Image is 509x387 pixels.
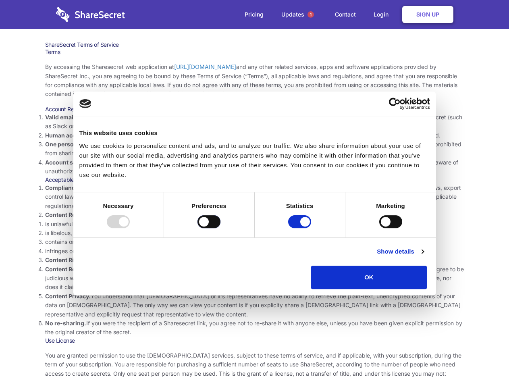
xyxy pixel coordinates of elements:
a: Show details [377,247,424,256]
li: contains or installs any active malware or exploits, or uses our platform for exploit delivery (s... [45,237,464,246]
strong: Content Responsibility. [45,266,110,273]
strong: Human accounts. [45,132,94,139]
strong: Necessary [103,202,134,209]
li: You are solely responsible for the content you share on Sharesecret, and with the people you shar... [45,265,464,292]
strong: Content Restrictions. [45,211,104,218]
li: You agree NOT to use Sharesecret to upload or share content that: [45,210,464,256]
img: logo [79,99,91,108]
strong: Statistics [286,202,314,209]
a: Contact [327,2,364,27]
strong: Account security. [45,159,94,166]
li: You understand that [DEMOGRAPHIC_DATA] or it’s representatives have no ability to retrieve the pl... [45,292,464,319]
a: Usercentrics Cookiebot - opens in a new window [359,98,430,110]
h3: Use License [45,337,464,344]
h3: Terms [45,48,464,56]
h3: Acceptable Use [45,176,464,183]
strong: Marketing [376,202,405,209]
strong: Content Privacy. [45,293,91,300]
li: If you were the recipient of a Sharesecret link, you agree not to re-share it with anyone else, u... [45,319,464,337]
div: This website uses cookies [79,128,430,138]
h1: ShareSecret Terms of Service [45,41,464,48]
li: You are responsible for your own account security, including the security of your Sharesecret acc... [45,158,464,176]
li: is libelous, defamatory, or fraudulent [45,229,464,237]
iframe: Drift Widget Chat Controller [469,347,499,377]
strong: Preferences [191,202,226,209]
a: [URL][DOMAIN_NAME] [174,63,236,70]
a: Login [366,2,401,27]
strong: Compliance with local laws and regulations. [45,184,167,191]
p: By accessing the Sharesecret web application at and any other related services, apps and software... [45,62,464,99]
img: logo-wordmark-white-trans-d4663122ce5f474addd5e946df7df03e33cb6a1c49d2221995e7729f52c070b2.svg [56,7,125,22]
li: infringes on any proprietary right of any party, including patent, trademark, trade secret, copyr... [45,247,464,256]
li: is unlawful or promotes unlawful activities [45,220,464,229]
li: You agree that you will use Sharesecret only to secure and share content that you have the right ... [45,256,464,264]
strong: No re-sharing. [45,320,86,327]
li: Only human beings may create accounts. “Bot” accounts — those created by software, in an automate... [45,131,464,140]
div: We use cookies to personalize content and ads, and to analyze our traffic. We also share informat... [79,141,430,180]
button: OK [311,266,427,289]
strong: Content Rights. [45,256,88,263]
li: Your use of the Sharesecret must not violate any applicable laws, including copyright or trademar... [45,183,464,210]
a: Sign Up [402,6,453,23]
a: Pricing [237,2,272,27]
strong: Valid email. [45,114,77,121]
li: You are not allowed to share account credentials. Each account is dedicated to the individual who... [45,140,464,158]
p: You are granted permission to use the [DEMOGRAPHIC_DATA] services, subject to these terms of serv... [45,351,464,378]
li: You must provide a valid email address, either directly, or through approved third-party integrat... [45,113,464,131]
strong: One person per account. [45,141,114,148]
h3: Account Requirements [45,106,464,113]
span: 1 [307,11,314,18]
